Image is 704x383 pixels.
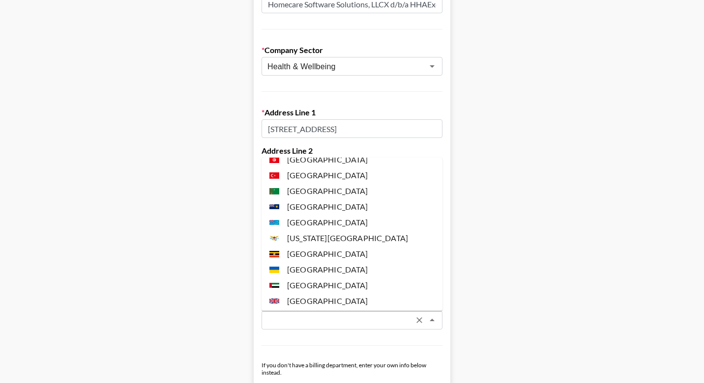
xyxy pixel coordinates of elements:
li: [GEOGRAPHIC_DATA] [262,183,442,199]
label: Address Line 2 [262,146,442,156]
li: [GEOGRAPHIC_DATA] [262,199,442,215]
li: [GEOGRAPHIC_DATA] [262,277,442,293]
button: Open [425,59,439,73]
li: [GEOGRAPHIC_DATA] [262,309,442,325]
li: [GEOGRAPHIC_DATA] [262,167,442,183]
li: [GEOGRAPHIC_DATA] [262,262,442,277]
li: [GEOGRAPHIC_DATA] [262,293,442,309]
label: Company Sector [262,45,442,55]
button: Close [425,313,439,327]
div: If you don't have a billing department, enter your own info below instead. [262,361,442,376]
li: [GEOGRAPHIC_DATA] [262,246,442,262]
li: [GEOGRAPHIC_DATA] [262,152,442,167]
li: [GEOGRAPHIC_DATA] [262,215,442,230]
button: Clear [412,313,426,327]
label: Address Line 1 [262,108,442,117]
li: [US_STATE][GEOGRAPHIC_DATA] [262,230,442,246]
